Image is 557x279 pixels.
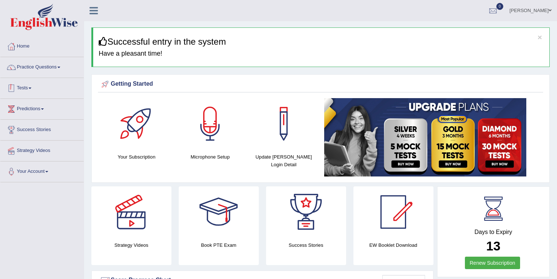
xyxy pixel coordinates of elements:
[486,239,500,253] b: 13
[496,3,504,10] span: 0
[100,79,541,90] div: Getting Started
[353,241,433,249] h4: EW Booklet Download
[0,78,84,96] a: Tests
[0,161,84,180] a: Your Account
[0,120,84,138] a: Success Stories
[99,37,544,46] h3: Successful entry in the system
[99,50,544,57] h4: Have a pleasant time!
[465,257,520,269] a: Renew Subscription
[266,241,346,249] h4: Success Stories
[538,33,542,41] button: ×
[91,241,171,249] h4: Strategy Videos
[177,153,243,161] h4: Microphone Setup
[446,229,542,235] h4: Days to Expiry
[251,153,317,168] h4: Update [PERSON_NAME] Login Detail
[0,57,84,75] a: Practice Questions
[0,36,84,55] a: Home
[324,98,526,176] img: small5.jpg
[179,241,259,249] h4: Book PTE Exam
[0,141,84,159] a: Strategy Videos
[0,99,84,117] a: Predictions
[103,153,170,161] h4: Your Subscription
